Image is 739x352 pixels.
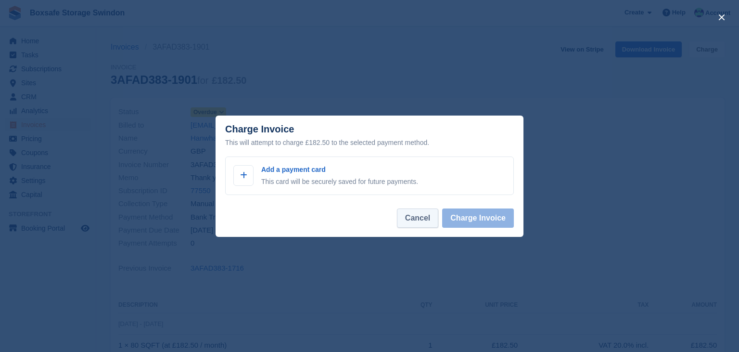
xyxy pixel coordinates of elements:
[225,124,514,148] div: Charge Invoice
[714,10,729,25] button: close
[442,209,514,228] button: Charge Invoice
[225,156,514,195] a: Add a payment card This card will be securely saved for future payments.
[397,209,438,228] button: Cancel
[261,165,418,175] p: Add a payment card
[225,137,514,148] div: This will attempt to charge £182.50 to the selected payment method.
[261,177,418,187] p: This card will be securely saved for future payments.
